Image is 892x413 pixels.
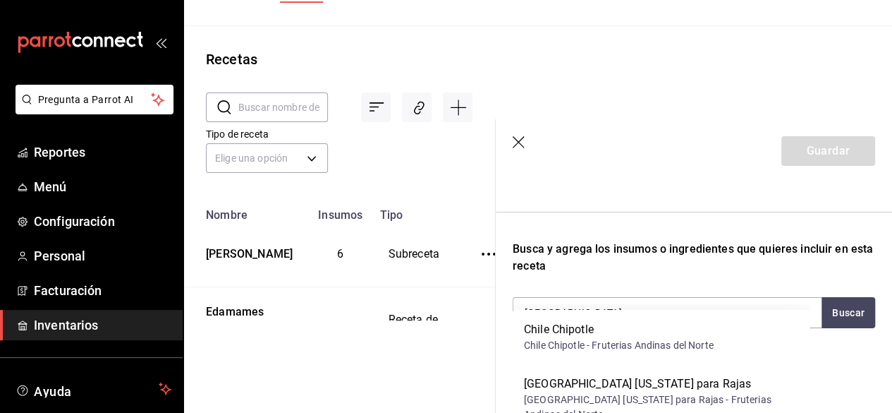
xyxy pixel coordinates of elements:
[183,200,310,222] th: Nombre
[524,376,799,393] div: [GEOGRAPHIC_DATA] [US_STATE] para Rajas
[821,297,875,328] button: Buscar
[337,247,343,261] span: 6
[524,338,714,353] div: Chile Chipotle - Fruterias Andinas del Norte
[155,37,166,48] button: open_drawer_menu
[513,241,875,275] div: Busca y agrega los insumos o ingredientes que quieres incluir en esta receta
[34,246,171,265] span: Personal
[34,381,153,397] span: Ayuda
[402,92,432,122] div: Asociar recetas
[206,49,257,70] div: Recetas
[371,222,456,287] td: Subreceta
[371,287,456,371] td: Receta de artículo
[200,241,293,263] div: [PERSON_NAME]
[443,92,472,122] div: Agregar receta
[206,129,328,139] label: Tipo de receta
[524,321,714,338] div: Chile Chipotle
[34,212,171,231] span: Configuración
[513,298,654,328] input: Buscar insumo
[38,92,152,107] span: Pregunta a Parrot AI
[310,200,371,222] th: Insumos
[16,85,173,114] button: Pregunta a Parrot AI
[10,102,173,117] a: Pregunta a Parrot AI
[361,92,391,122] div: Ordenar por
[238,93,328,121] input: Buscar nombre de receta
[200,299,293,353] div: Edamames Salteados (Spicy)
[371,200,456,222] th: Tipo
[34,316,171,335] span: Inventarios
[34,177,171,196] span: Menú
[34,281,171,300] span: Facturación
[34,143,171,162] span: Reportes
[206,143,328,173] div: Elige una opción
